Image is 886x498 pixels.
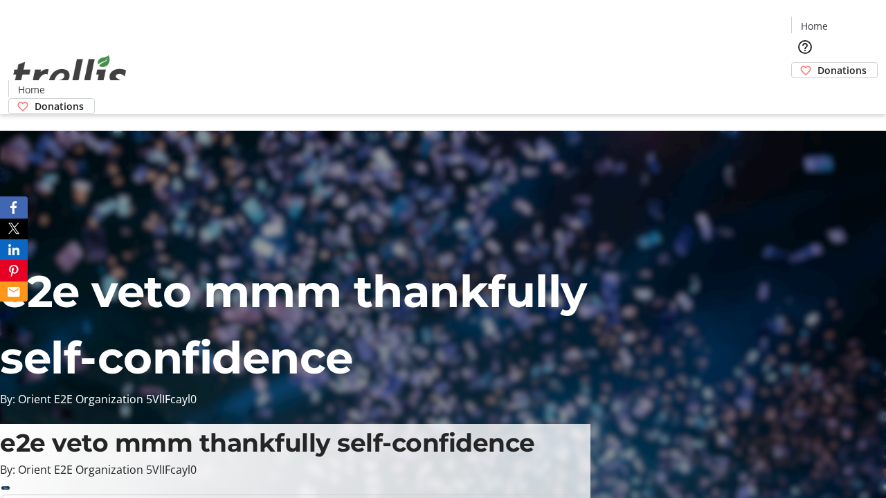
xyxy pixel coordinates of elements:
button: Help [791,33,819,61]
span: Donations [817,63,867,77]
button: Cart [791,78,819,106]
a: Home [792,19,836,33]
span: Home [801,19,828,33]
img: Orient E2E Organization 5VlIFcayl0's Logo [8,40,132,109]
a: Home [9,82,53,97]
span: Donations [35,99,84,113]
a: Donations [791,62,878,78]
a: Donations [8,98,95,114]
span: Home [18,82,45,97]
